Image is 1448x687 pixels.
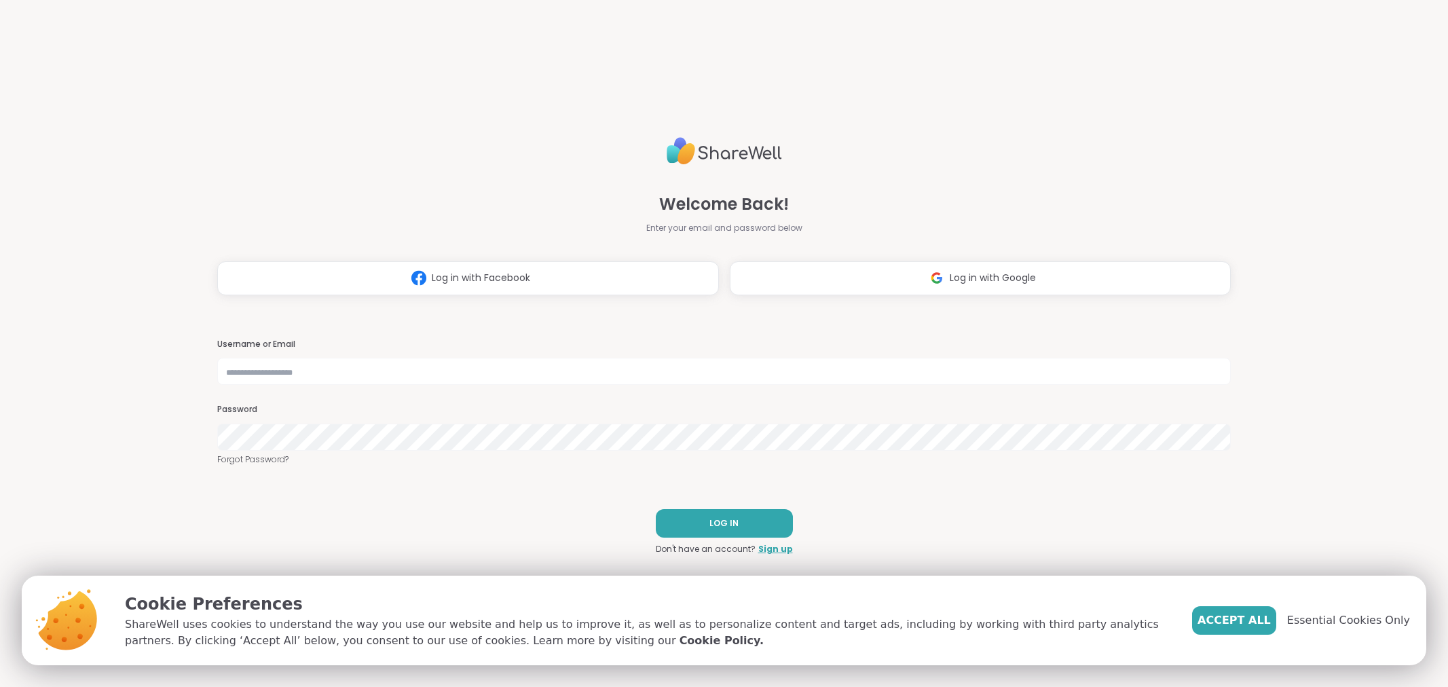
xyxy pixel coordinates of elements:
span: Welcome Back! [659,192,789,217]
a: Sign up [758,543,793,555]
button: LOG IN [656,509,793,538]
span: Accept All [1198,612,1271,629]
a: Forgot Password? [217,453,1231,466]
span: LOG IN [709,517,739,530]
button: Log in with Google [730,261,1231,295]
p: Cookie Preferences [125,592,1170,616]
button: Log in with Facebook [217,261,719,295]
span: Essential Cookies Only [1287,612,1410,629]
a: Cookie Policy. [680,633,764,649]
img: ShareWell Logomark [924,265,950,291]
img: ShareWell Logomark [406,265,432,291]
span: Log in with Facebook [432,271,530,285]
h3: Username or Email [217,339,1231,350]
span: Enter your email and password below [646,222,802,234]
p: ShareWell uses cookies to understand the way you use our website and help us to improve it, as we... [125,616,1170,649]
span: Log in with Google [950,271,1036,285]
img: ShareWell Logo [667,132,782,170]
span: Don't have an account? [656,543,756,555]
h3: Password [217,404,1231,415]
button: Accept All [1192,606,1276,635]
